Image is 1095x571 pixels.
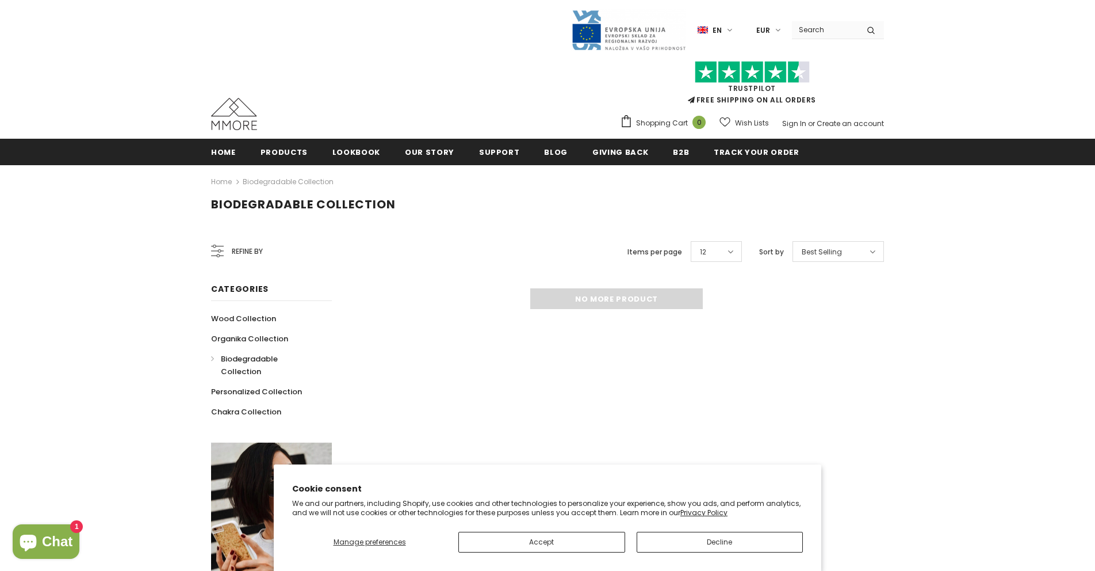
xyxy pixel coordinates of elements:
[211,406,281,417] span: Chakra Collection
[211,309,276,329] a: Wood Collection
[673,139,689,165] a: B2B
[673,147,689,158] span: B2B
[698,25,708,35] img: i-lang-1.png
[211,333,288,344] span: Organika Collection
[211,329,288,349] a: Organika Collection
[334,537,406,547] span: Manage preferences
[292,499,803,517] p: We and our partners, including Shopify, use cookies and other technologies to personalize your ex...
[211,386,302,397] span: Personalized Collection
[211,382,302,402] a: Personalized Collection
[405,147,454,158] span: Our Story
[211,98,257,130] img: MMORE Cases
[211,147,236,158] span: Home
[627,246,682,258] label: Items per page
[9,524,83,562] inbox-online-store-chat: Shopify online store chat
[802,246,842,258] span: Best Selling
[817,119,884,128] a: Create an account
[695,61,810,83] img: Trust Pilot Stars
[756,25,770,36] span: EUR
[636,117,688,129] span: Shopping Cart
[719,113,769,133] a: Wish Lists
[211,175,232,189] a: Home
[332,139,380,165] a: Lookbook
[592,139,648,165] a: Giving back
[620,66,884,105] span: FREE SHIPPING ON ALL ORDERS
[592,147,648,158] span: Giving back
[221,353,278,377] span: Biodegradable Collection
[405,139,454,165] a: Our Story
[211,283,269,295] span: Categories
[714,139,799,165] a: Track your order
[782,119,806,128] a: Sign In
[211,402,281,422] a: Chakra Collection
[714,147,799,158] span: Track your order
[332,147,380,158] span: Lookbook
[692,116,706,129] span: 0
[808,119,815,128] span: or
[243,177,334,186] a: Biodegradable Collection
[700,246,706,258] span: 12
[637,532,803,553] button: Decline
[479,139,520,165] a: support
[713,25,722,36] span: en
[571,25,686,35] a: Javni Razpis
[211,196,396,212] span: Biodegradable Collection
[728,83,776,93] a: Trustpilot
[232,245,263,258] span: Refine by
[792,21,858,38] input: Search Site
[571,9,686,51] img: Javni Razpis
[759,246,784,258] label: Sort by
[620,115,711,132] a: Shopping Cart 0
[544,147,568,158] span: Blog
[544,139,568,165] a: Blog
[261,139,308,165] a: Products
[458,532,625,553] button: Accept
[680,508,728,517] a: Privacy Policy
[261,147,308,158] span: Products
[292,483,803,495] h2: Cookie consent
[211,349,319,382] a: Biodegradable Collection
[479,147,520,158] span: support
[211,139,236,165] a: Home
[735,117,769,129] span: Wish Lists
[292,532,447,553] button: Manage preferences
[211,313,276,324] span: Wood Collection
